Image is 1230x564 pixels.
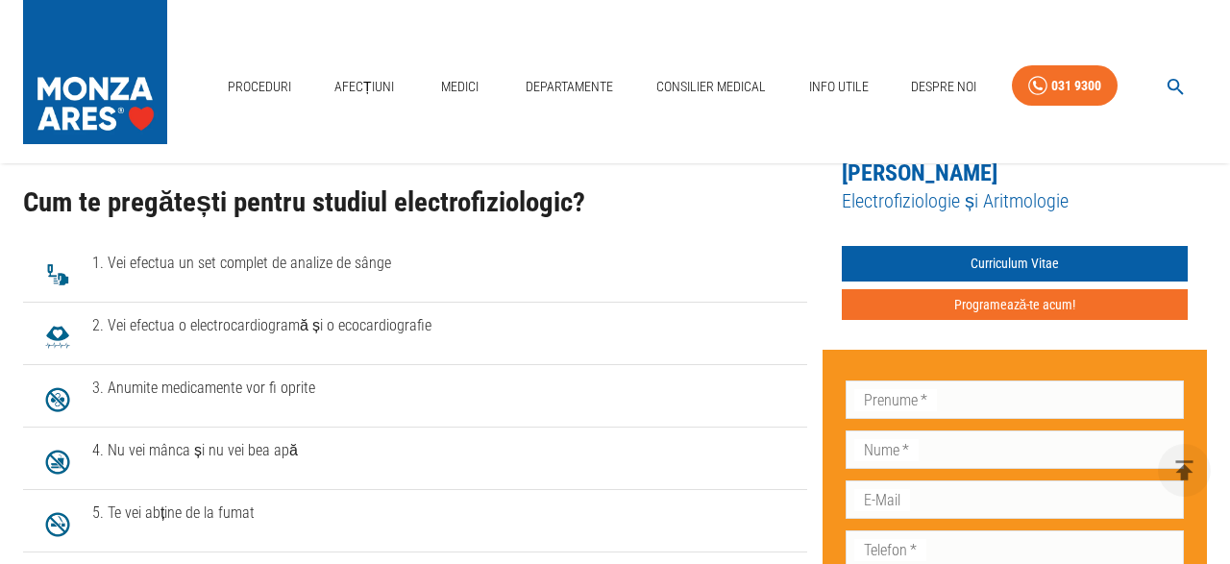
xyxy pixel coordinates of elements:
img: 1. Vei efectua un set complet de analize de sânge [38,256,77,294]
div: 031 9300 [1051,74,1101,98]
span: 4. Nu vei mânca și nu vei bea apă [92,439,792,462]
a: Proceduri [220,67,299,107]
a: Info Utile [801,67,876,107]
a: Medici [429,67,490,107]
button: delete [1158,444,1211,497]
a: Consilier Medical [649,67,774,107]
h2: Cum te pregătești pentru studiul electrofiziologic? [23,187,807,218]
img: 3. Anumite medicamente vor fi oprite [38,380,77,419]
button: Programează-te acum! [842,289,1188,321]
h5: Electrofiziologie și Aritmologie [842,188,1188,214]
span: 3. Anumite medicamente vor fi oprite [92,377,792,400]
a: Despre Noi [903,67,984,107]
img: 2. Vei efectua o electrocardiogramă și o ecocardiografie [38,318,77,356]
img: 5. Te vei abține de la fumat [38,505,77,544]
a: Afecțiuni [327,67,402,107]
span: 1. Vei efectua un set complet de analize de sânge [92,252,792,275]
img: 4. Nu vei mânca și nu vei bea apă [38,443,77,481]
span: 2. Vei efectua o electrocardiogramă și o ecocardiografie [92,314,792,337]
a: 031 9300 [1012,65,1118,107]
span: 5. Te vei abține de la fumat [92,502,792,525]
a: Departamente [518,67,621,107]
a: [PERSON_NAME] [842,159,997,186]
a: Curriculum Vitae [842,246,1188,282]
